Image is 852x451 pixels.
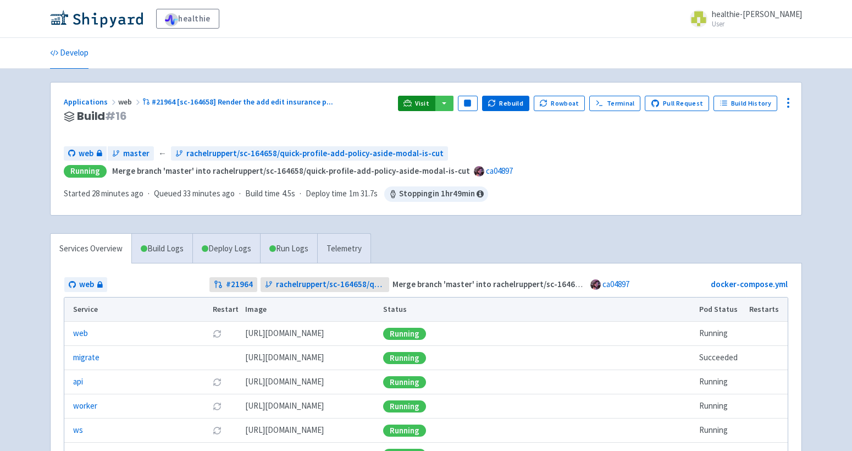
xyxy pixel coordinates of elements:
a: web [64,146,107,161]
a: Terminal [589,96,640,111]
td: Running [696,419,746,443]
span: web [79,278,94,291]
th: Restarts [746,298,788,322]
span: healthie-[PERSON_NAME] [712,9,802,19]
a: worker [73,400,97,413]
span: Stopping in 1 hr 49 min [384,186,488,202]
td: Running [696,370,746,394]
span: Build [77,110,127,123]
div: · · · [64,186,488,202]
a: Build Logs [132,234,192,264]
span: ← [158,147,167,160]
span: Deploy time [306,188,347,200]
strong: # 21964 [226,278,253,291]
span: rachelruppert/sc-164658/quick-profile-add-policy-aside-modal-is-cut [276,278,385,291]
div: Running [383,400,426,413]
strong: Merge branch 'master' into rachelruppert/sc-164658/quick-profile-add-policy-aside-modal-is-cut [392,279,750,289]
a: web [64,277,107,292]
span: [DOMAIN_NAME][URL] [245,327,324,340]
div: Running [383,425,426,437]
th: Pod Status [696,298,746,322]
a: Deploy Logs [192,234,260,264]
a: rachelruppert/sc-164658/quick-profile-add-policy-aside-modal-is-cut [261,277,390,292]
a: migrate [73,351,99,364]
a: Build History [713,96,777,111]
a: Services Overview [51,234,131,264]
button: Restart pod [213,426,222,435]
td: Running [696,322,746,346]
td: Running [696,394,746,419]
span: [DOMAIN_NAME][URL] [245,351,324,364]
button: Restart pod [213,329,222,338]
a: Pull Request [645,96,709,111]
span: # 16 [105,108,127,124]
span: web [79,147,93,160]
span: rachelruppert/sc-164658/quick-profile-add-policy-aside-modal-is-cut [186,147,444,160]
a: ca04897 [486,166,513,176]
span: Queued [154,188,235,199]
a: Run Logs [260,234,317,264]
span: master [123,147,150,160]
a: Develop [50,38,88,69]
a: healthie [156,9,219,29]
span: web [118,97,142,107]
div: Running [383,328,426,340]
th: Image [242,298,380,322]
span: Visit [415,99,429,108]
td: Succeeded [696,346,746,370]
a: docker-compose.yml [711,279,788,289]
a: api [73,376,83,388]
span: Build time [245,188,280,200]
th: Status [380,298,696,322]
span: 1m 31.7s [349,188,378,200]
a: ca04897 [602,279,629,289]
time: 28 minutes ago [92,188,143,199]
span: 4.5s [282,188,295,200]
th: Service [64,298,209,322]
th: Restart [209,298,242,322]
div: Running [64,165,107,178]
a: Visit [398,96,435,111]
button: Rebuild [482,96,529,111]
button: Restart pod [213,402,222,411]
div: Running [383,352,426,364]
button: Restart pod [213,378,222,387]
a: rachelruppert/sc-164658/quick-profile-add-policy-aside-modal-is-cut [171,146,448,161]
div: Running [383,376,426,388]
span: [DOMAIN_NAME][URL] [245,376,324,388]
img: Shipyard logo [50,10,143,28]
time: 33 minutes ago [183,188,235,199]
span: Started [64,188,143,199]
button: Rowboat [534,96,585,111]
span: [DOMAIN_NAME][URL] [245,400,324,413]
strong: Merge branch 'master' into rachelruppert/sc-164658/quick-profile-add-policy-aside-modal-is-cut [112,166,470,176]
small: User [712,20,802,28]
span: #21964 [sc-164658] Render the add edit insurance p ... [152,97,333,107]
a: Telemetry [317,234,370,264]
a: healthie-[PERSON_NAME] User [683,10,802,28]
a: web [73,327,88,340]
span: [DOMAIN_NAME][URL] [245,424,324,437]
a: #21964 [sc-164658] Render the add edit insurance p... [142,97,335,107]
a: Applications [64,97,118,107]
button: Pause [458,96,478,111]
a: master [108,146,154,161]
a: ws [73,424,83,437]
a: #21964 [209,277,257,292]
